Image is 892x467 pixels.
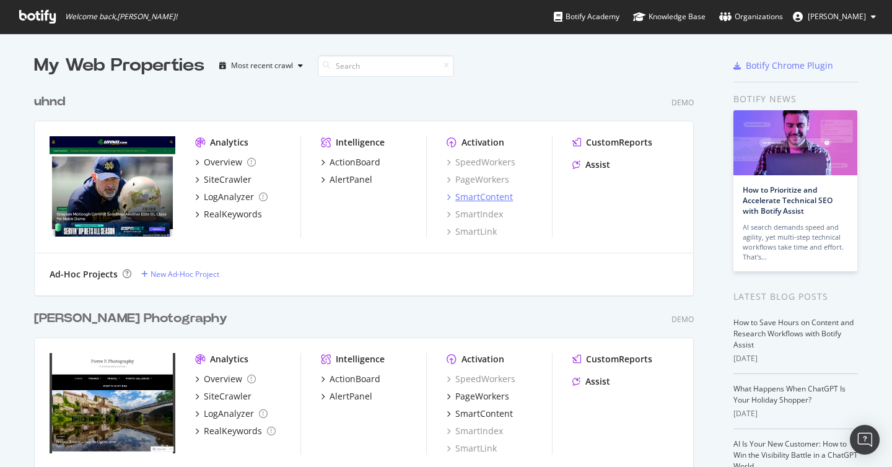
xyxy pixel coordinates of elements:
div: PageWorkers [455,390,509,403]
a: SiteCrawler [195,173,251,186]
a: RealKeywords [195,208,262,220]
a: SiteCrawler [195,390,251,403]
img: Pierre P Photography [50,353,175,453]
div: Intelligence [336,136,385,149]
span: Pierre Paqueton [808,11,866,22]
div: Botify Academy [554,11,619,23]
div: My Web Properties [34,53,204,78]
a: Overview [195,156,256,168]
a: ActionBoard [321,373,380,385]
img: uhnd [50,136,175,237]
div: New Ad-Hoc Project [151,269,219,279]
div: Most recent crawl [231,62,293,69]
a: [PERSON_NAME] Photography [34,310,232,328]
div: Ad-Hoc Projects [50,268,118,281]
a: SmartIndex [447,208,503,220]
input: Search [318,55,454,77]
a: SmartContent [447,408,513,420]
div: AlertPanel [330,390,372,403]
a: LogAnalyzer [195,408,268,420]
a: SpeedWorkers [447,373,515,385]
a: Assist [572,159,610,171]
a: AlertPanel [321,390,372,403]
a: Botify Chrome Plugin [733,59,833,72]
div: LogAnalyzer [204,408,254,420]
div: ActionBoard [330,373,380,385]
div: [DATE] [733,353,858,364]
a: RealKeywords [195,425,276,437]
a: SmartLink [447,442,497,455]
div: RealKeywords [204,425,262,437]
div: Activation [461,353,504,365]
div: [PERSON_NAME] Photography [34,310,227,328]
div: RealKeywords [204,208,262,220]
div: Botify Chrome Plugin [746,59,833,72]
div: AlertPanel [330,173,372,186]
a: Assist [572,375,610,388]
a: CustomReports [572,136,652,149]
a: PageWorkers [447,390,509,403]
div: Overview [204,373,242,385]
div: Analytics [210,353,248,365]
a: PageWorkers [447,173,509,186]
a: AlertPanel [321,173,372,186]
div: Assist [585,375,610,388]
div: Overview [204,156,242,168]
button: [PERSON_NAME] [783,7,886,27]
div: uhnd [34,93,65,111]
a: How to Prioritize and Accelerate Technical SEO with Botify Assist [743,185,833,216]
div: SmartContent [455,191,513,203]
div: SiteCrawler [204,390,251,403]
div: SmartContent [455,408,513,420]
a: SpeedWorkers [447,156,515,168]
div: ActionBoard [330,156,380,168]
span: Welcome back, [PERSON_NAME] ! [65,12,177,22]
div: Analytics [210,136,248,149]
a: What Happens When ChatGPT Is Your Holiday Shopper? [733,383,846,405]
a: uhnd [34,93,70,111]
div: Knowledge Base [633,11,706,23]
a: SmartLink [447,225,497,238]
div: Demo [671,97,694,108]
div: Assist [585,159,610,171]
div: CustomReports [586,353,652,365]
div: Latest Blog Posts [733,290,858,303]
div: Demo [671,314,694,325]
div: Activation [461,136,504,149]
a: How to Save Hours on Content and Research Workflows with Botify Assist [733,317,854,350]
a: ActionBoard [321,156,380,168]
a: SmartContent [447,191,513,203]
div: Open Intercom Messenger [850,425,880,455]
div: SiteCrawler [204,173,251,186]
img: How to Prioritize and Accelerate Technical SEO with Botify Assist [733,110,857,175]
div: AI search demands speed and agility, yet multi-step technical workflows take time and effort. Tha... [743,222,848,262]
div: LogAnalyzer [204,191,254,203]
a: LogAnalyzer [195,191,268,203]
div: [DATE] [733,408,858,419]
a: New Ad-Hoc Project [141,269,219,279]
div: Intelligence [336,353,385,365]
a: CustomReports [572,353,652,365]
div: Botify news [733,92,858,106]
div: Organizations [719,11,783,23]
a: SmartIndex [447,425,503,437]
a: Overview [195,373,256,385]
div: CustomReports [586,136,652,149]
button: Most recent crawl [214,56,308,76]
